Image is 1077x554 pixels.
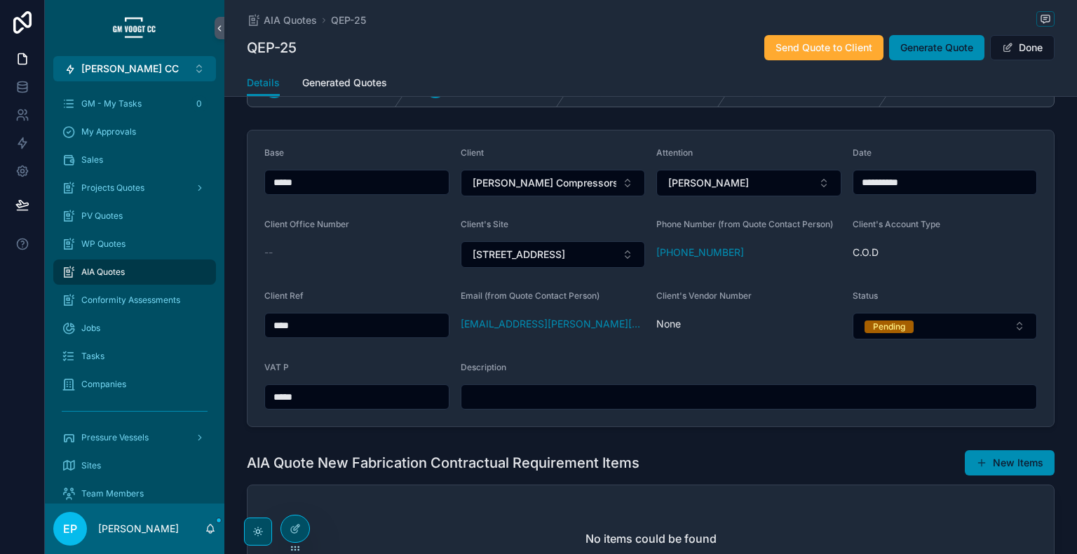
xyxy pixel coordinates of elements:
button: New Items [965,450,1055,475]
span: Client [461,147,484,158]
a: Sites [53,453,216,478]
span: Team Members [81,488,144,499]
span: [PERSON_NAME] [668,176,749,190]
a: QEP-25 [331,13,366,27]
a: Team Members [53,481,216,506]
span: Generate Quote [900,41,973,55]
span: Client's Account Type [853,219,940,229]
a: My Approvals [53,119,216,144]
span: VAT P [264,362,289,372]
span: Attention [656,147,693,158]
span: Send Quote to Client [775,41,872,55]
a: Pressure Vessels [53,425,216,450]
a: Projects Quotes [53,175,216,201]
div: 0 [191,95,208,112]
span: My Approvals [81,126,136,137]
h1: QEP-25 [247,38,297,58]
a: Conformity Assessments [53,288,216,313]
button: Select Button [656,170,841,196]
a: Generated Quotes [302,70,387,98]
span: Jobs [81,323,100,334]
span: Client's Vendor Number [656,290,752,301]
a: WP Quotes [53,231,216,257]
p: [PERSON_NAME] [98,522,179,536]
span: Description [461,362,506,372]
span: Client Ref [264,290,304,301]
button: Done [990,35,1055,60]
h1: AIA Quote New Fabrication Contractual Requirement Items [247,453,639,473]
span: WP Quotes [81,238,126,250]
span: Email (from Quote Contact Person) [461,290,600,301]
a: Tasks [53,344,216,369]
button: Select Button [461,241,646,268]
a: Details [247,70,280,97]
span: Base [264,147,284,158]
span: C.O.D [853,245,1038,259]
span: Details [247,76,280,90]
button: Send Quote to Client [764,35,883,60]
span: AIA Quotes [264,13,317,27]
span: [STREET_ADDRESS] [473,248,565,262]
img: App logo [112,17,157,39]
span: [PERSON_NAME] CC [81,62,179,76]
a: AIA Quotes [53,259,216,285]
span: Sales [81,154,103,165]
a: [PHONE_NUMBER] [656,245,744,259]
a: Companies [53,372,216,397]
span: Companies [81,379,126,390]
span: GM - My Tasks [81,98,142,109]
span: Projects Quotes [81,182,144,194]
button: Select Button [461,170,646,196]
span: Pressure Vessels [81,432,149,443]
a: PV Quotes [53,203,216,229]
a: Jobs [53,316,216,341]
span: Tasks [81,351,104,362]
a: [EMAIL_ADDRESS][PERSON_NAME][DOMAIN_NAME] [461,317,646,331]
span: -- [264,245,273,259]
span: AIA Quotes [81,266,125,278]
span: Phone Number (from Quote Contact Person) [656,219,833,229]
span: Date [853,147,872,158]
span: Status [853,290,878,301]
span: [PERSON_NAME] Compressors [473,176,617,190]
div: scrollable content [45,81,224,504]
h2: No items could be found [585,530,717,547]
span: PV Quotes [81,210,123,222]
span: None [656,317,841,331]
button: Select Button [853,313,1038,339]
a: GM - My Tasks0 [53,91,216,116]
a: Sales [53,147,216,173]
span: Sites [81,460,101,471]
a: AIA Quotes [247,13,317,27]
span: Conformity Assessments [81,295,180,306]
span: Generated Quotes [302,76,387,90]
span: Client's Site [461,219,508,229]
button: Select Button [53,56,216,81]
div: Pending [873,320,905,333]
span: Client Office Number [264,219,349,229]
button: Generate Quote [889,35,984,60]
span: EP [63,520,77,537]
